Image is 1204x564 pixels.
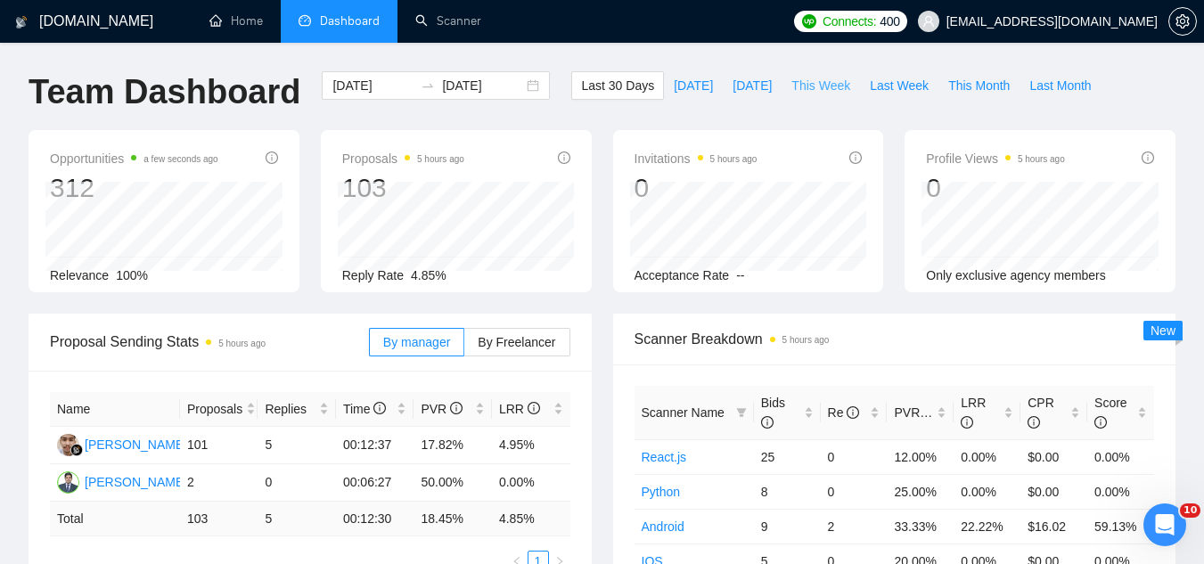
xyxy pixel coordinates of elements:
td: 25.00% [887,474,954,509]
span: Acceptance Rate [635,268,730,282]
button: setting [1168,7,1197,36]
span: dashboard [299,14,311,27]
span: filter [733,399,750,426]
td: 00:12:37 [336,427,414,464]
div: Hello! I’m Nazar, and I’ll gladly support you with your request 😊Please allow me a couple of minu... [14,119,292,209]
td: 0 [821,474,888,509]
img: AI [57,434,79,456]
td: 59.13% [1087,509,1154,544]
span: Scanner Breakdown [635,328,1155,350]
img: logo [15,8,28,37]
td: 17.82% [414,427,492,464]
span: [DATE] [733,76,772,95]
input: Start date [332,76,414,95]
span: info-circle [373,402,386,414]
div: 312 [50,171,218,205]
img: Profile image for Nazar [51,10,79,38]
td: 0.00% [1087,474,1154,509]
span: Dashboard [320,13,380,29]
td: $16.02 [1020,509,1087,544]
div: [PERSON_NAME] [PERSON_NAME] [85,472,293,492]
td: 4.85 % [492,502,570,536]
td: 25 [754,439,821,474]
div: 103 [342,171,464,205]
img: MA [57,471,79,494]
td: 18.45 % [414,502,492,536]
td: Total [50,502,180,536]
td: 50.00% [414,464,492,502]
p: Active 30m ago [86,22,177,40]
a: Python [642,485,681,499]
span: By manager [383,335,450,349]
a: homeHome [209,13,263,29]
span: info-circle [961,416,973,429]
span: Bids [761,396,785,429]
td: 103 [180,502,258,536]
span: Opportunities [50,148,218,169]
div: Close [313,7,345,39]
div: We’ll get back to you as soon as we have an update from them. Sorry for the inconvenience, and th... [29,344,278,413]
time: 5 hours ago [417,154,464,164]
span: 4.85% [411,268,446,282]
span: Scanner Name [642,405,725,420]
td: 0.00% [954,439,1020,474]
button: Start recording [113,428,127,442]
button: Home [279,7,313,41]
td: 0.00% [954,474,1020,509]
td: $0.00 [1020,474,1087,509]
span: setting [1169,14,1196,29]
span: info-circle [266,151,278,164]
td: 2 [821,509,888,544]
h1: Team Dashboard [29,71,300,113]
th: Name [50,392,180,427]
textarea: Message… [15,390,341,421]
span: PVR [421,402,463,416]
span: LRR [499,402,540,416]
span: Time [343,402,386,416]
span: 400 [880,12,899,31]
a: AI[PERSON_NAME] [57,437,187,451]
b: Nazar [109,83,143,95]
span: info-circle [558,151,570,164]
th: Proposals [180,392,258,427]
span: Profile Views [926,148,1065,169]
span: LRR [961,396,986,429]
span: info-circle [528,402,540,414]
div: Please allow me a couple of minutes to check everything in detail 🖥️🔍 [29,164,278,199]
a: Android [642,519,684,534]
button: Gif picker [56,428,70,442]
span: This Week [791,76,850,95]
span: info-circle [450,402,463,414]
div: 0 [635,171,758,205]
button: Send a message… [306,421,334,449]
span: This Month [948,76,1010,95]
td: 22.22% [954,509,1020,544]
a: [PERSON_NAME][EMAIL_ADDRESS][DOMAIN_NAME] [29,241,263,273]
span: Replies [265,399,315,419]
div: Nazar says… [14,211,342,457]
span: Proposals [187,399,242,419]
span: By Freelancer [478,335,555,349]
div: Hello! I’m Nazar, and I’ll gladly support you with your request 😊 [29,129,278,164]
img: gigradar-bm.png [70,444,83,456]
td: 0 [258,464,336,502]
div: joined the conversation [109,81,271,97]
span: -- [736,268,744,282]
td: 4.95% [492,427,570,464]
span: PVR [894,405,936,420]
a: React.js [642,450,687,464]
button: This Month [938,71,1020,100]
div: [PERSON_NAME] [85,435,187,454]
span: 100% [116,268,148,282]
span: Proposals [342,148,464,169]
time: 5 hours ago [218,339,266,348]
a: MA[PERSON_NAME] [PERSON_NAME] [57,474,293,488]
span: Only exclusive agency members [926,268,1106,282]
span: filter [736,407,747,418]
td: $0.00 [1020,439,1087,474]
span: info-circle [1094,416,1107,429]
iframe: Intercom live chat [1143,503,1186,546]
span: Last 30 Days [581,76,654,95]
button: This Week [782,71,860,100]
td: 2 [180,464,258,502]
